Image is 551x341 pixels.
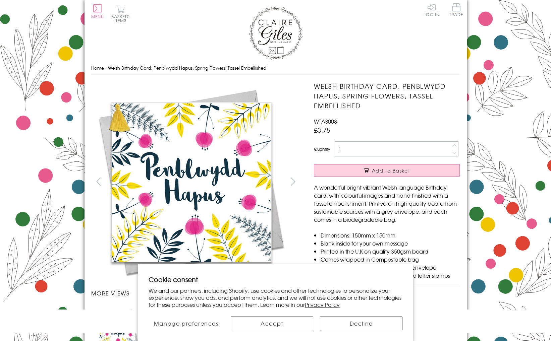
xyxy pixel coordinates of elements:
[231,317,313,330] button: Accept
[114,13,130,23] span: 0 items
[321,239,460,247] li: Blank inside for your own message
[300,81,502,282] img: Welsh Birthday Card, Penblwydd Hapus, Spring Flowers, Tassel Embellished
[108,65,266,71] span: Welsh Birthday Card, Penblwydd Hapus, Spring Flowers, Tassel Embellished
[111,5,130,22] button: Basket0 items
[314,117,337,125] span: WTAS008
[154,319,219,327] span: Manage preferences
[449,3,463,16] span: Trade
[314,146,330,152] label: Quantity
[91,61,460,75] nav: breadcrumbs
[91,13,104,19] span: Menu
[149,287,403,308] p: We and our partners, including Shopify, use cookies and other technologies to personalize your ex...
[91,174,106,189] button: prev
[314,125,330,135] span: £3.75
[91,4,104,18] button: Menu
[372,167,410,174] span: Add to Basket
[321,231,460,239] li: Dimensions: 150mm x 150mm
[314,81,460,110] h1: Welsh Birthday Card, Penblwydd Hapus, Spring Flowers, Tassel Embellished
[314,164,460,177] button: Add to Basket
[424,3,440,16] a: Log In
[305,300,340,309] a: Privacy Policy
[314,183,460,223] p: A wonderful bright vibrant Welsh language Birthday card, with colourful images and hand finished ...
[321,263,460,271] li: With matching sustainable sourced envelope
[285,174,300,189] button: next
[149,317,224,330] button: Manage preferences
[320,317,402,330] button: Decline
[249,7,302,60] img: Claire Giles Greetings Cards
[449,3,463,18] a: Trade
[321,255,460,263] li: Comes wrapped in Compostable bag
[105,65,107,71] span: ›
[321,247,460,255] li: Printed in the U.K on quality 350gsm board
[91,65,104,71] a: Home
[91,289,301,297] h3: More views
[91,81,292,282] img: Welsh Birthday Card, Penblwydd Hapus, Spring Flowers, Tassel Embellished
[149,275,403,284] h2: Cookie consent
